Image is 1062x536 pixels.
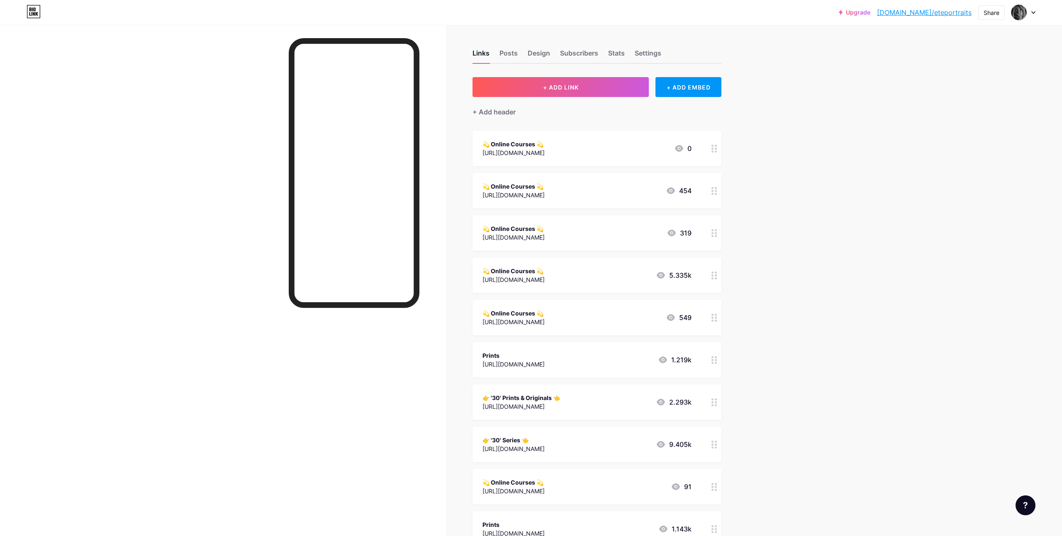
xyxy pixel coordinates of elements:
div: [URL][DOMAIN_NAME] [482,360,545,369]
div: [URL][DOMAIN_NAME] [482,402,560,411]
div: Settings [635,48,661,63]
span: + ADD LINK [543,84,579,91]
img: eteportraits [1011,5,1027,20]
div: + Add header [473,107,516,117]
div: 💫 Online Courses 💫 [482,140,545,148]
div: Posts [499,48,518,63]
button: + ADD LINK [473,77,649,97]
div: 91 [671,482,692,492]
div: 2.293k [656,397,692,407]
div: Subscribers [560,48,598,63]
div: [URL][DOMAIN_NAME] [482,487,545,495]
div: 💫 Online Courses 💫 [482,478,545,487]
div: 👉 '30' Prints & Originals 👈 [482,393,560,402]
div: 549 [666,313,692,323]
div: 💫 Online Courses 💫 [482,182,545,191]
div: Stats [608,48,625,63]
div: 👉 '30' Series 👈 [482,436,545,444]
div: Prints [482,520,545,529]
div: 5.335k [656,270,692,280]
a: Upgrade [839,9,870,16]
div: 9.405k [656,439,692,449]
div: [URL][DOMAIN_NAME] [482,444,545,453]
div: 💫 Online Courses 💫 [482,267,545,275]
div: [URL][DOMAIN_NAME] [482,275,545,284]
div: 💫 Online Courses 💫 [482,224,545,233]
div: Prints [482,351,545,360]
div: 1.143k [658,524,692,534]
div: [URL][DOMAIN_NAME] [482,233,545,242]
div: 💫 Online Courses 💫 [482,309,545,318]
div: 454 [666,186,692,196]
a: [DOMAIN_NAME]/eteportraits [877,7,972,17]
div: [URL][DOMAIN_NAME] [482,148,545,157]
div: 1.219k [658,355,692,365]
div: [URL][DOMAIN_NAME] [482,191,545,199]
div: + ADD EMBED [655,77,721,97]
div: [URL][DOMAIN_NAME] [482,318,545,326]
div: Links [473,48,490,63]
div: Share [984,8,999,17]
div: 0 [674,143,692,153]
div: Design [528,48,550,63]
div: 319 [667,228,692,238]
